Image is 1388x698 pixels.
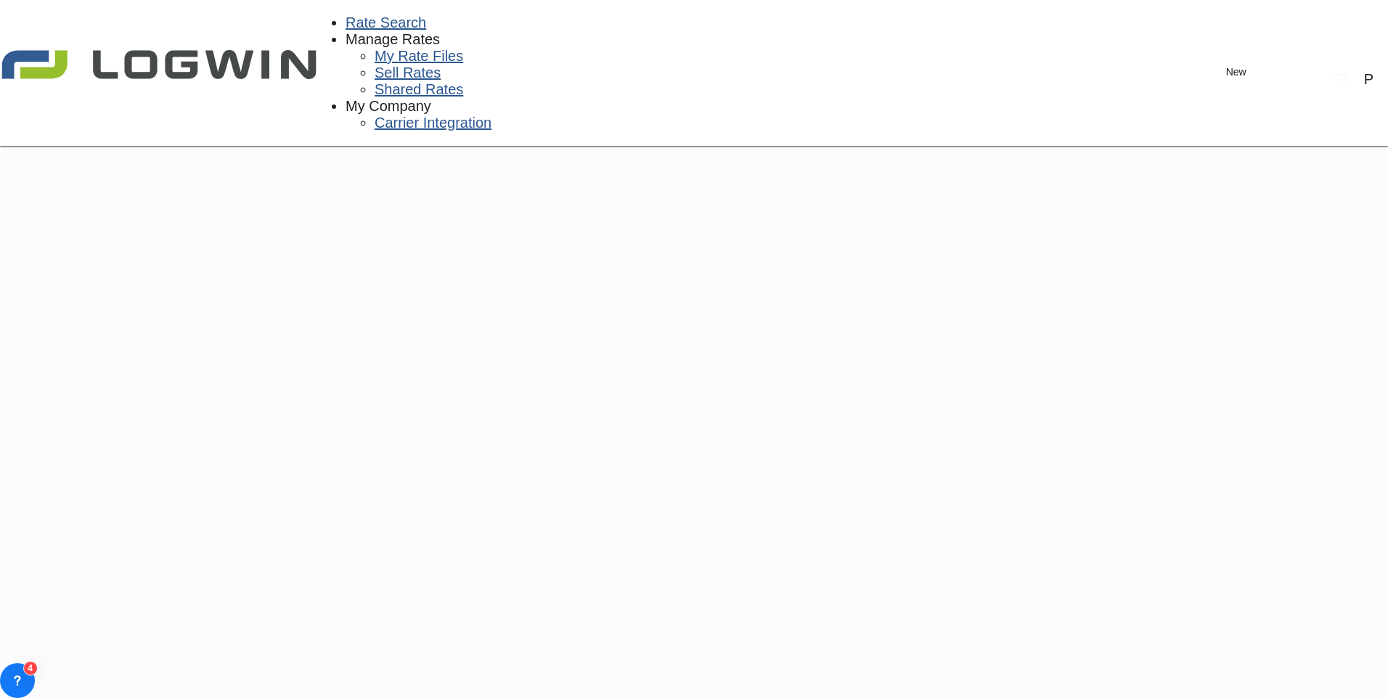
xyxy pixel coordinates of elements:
a: Rate Search [346,15,426,31]
a: Sell Rates [375,65,441,81]
div: P [1364,71,1373,88]
span: Shared Rates [375,81,463,97]
span: New [1209,66,1264,78]
span: Manage Rates [346,31,440,47]
a: My Rate Files [375,48,463,65]
div: My Company [346,98,431,115]
span: Rate Search [346,15,426,30]
span: My Rate Files [375,48,463,64]
div: Manage Rates [346,31,440,48]
a: Shared Rates [375,81,463,98]
button: icon-plus 400-fgNewicon-chevron-down [1201,59,1271,88]
span: Help [1300,70,1318,88]
span: My Company [346,98,431,114]
a: Carrier Integration [375,115,491,131]
md-icon: icon-chevron-down [1246,65,1264,82]
md-icon: icon-plus 400-fg [1209,65,1226,82]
